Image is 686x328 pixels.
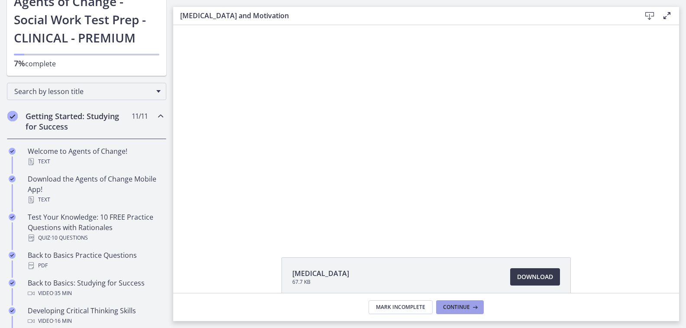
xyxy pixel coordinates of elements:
[28,156,163,167] div: Text
[28,305,163,326] div: Developing Critical Thinking Skills
[28,260,163,271] div: PDF
[28,233,163,243] div: Quiz
[369,300,433,314] button: Mark Incomplete
[28,174,163,205] div: Download the Agents of Change Mobile App!
[14,87,152,96] span: Search by lesson title
[292,268,349,279] span: [MEDICAL_DATA]
[9,252,16,259] i: Completed
[9,214,16,221] i: Completed
[517,272,553,282] span: Download
[28,278,163,299] div: Back to Basics: Studying for Success
[28,146,163,167] div: Welcome to Agents of Change!
[9,148,16,155] i: Completed
[180,10,627,21] h3: [MEDICAL_DATA] and Motivation
[9,175,16,182] i: Completed
[14,58,25,68] span: 7%
[28,195,163,205] div: Text
[50,233,88,243] span: · 10 Questions
[53,316,72,326] span: · 16 min
[173,25,679,237] iframe: Video Lesson
[14,58,159,69] p: complete
[436,300,484,314] button: Continue
[9,279,16,286] i: Completed
[7,111,18,121] i: Completed
[443,304,470,311] span: Continue
[132,111,148,121] span: 11 / 11
[28,212,163,243] div: Test Your Knowledge: 10 FREE Practice Questions with Rationales
[26,111,131,132] h2: Getting Started: Studying for Success
[28,250,163,271] div: Back to Basics Practice Questions
[28,288,163,299] div: Video
[292,279,349,286] span: 67.7 KB
[7,83,166,100] div: Search by lesson title
[53,288,72,299] span: · 35 min
[9,307,16,314] i: Completed
[376,304,425,311] span: Mark Incomplete
[510,268,560,286] a: Download
[28,316,163,326] div: Video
